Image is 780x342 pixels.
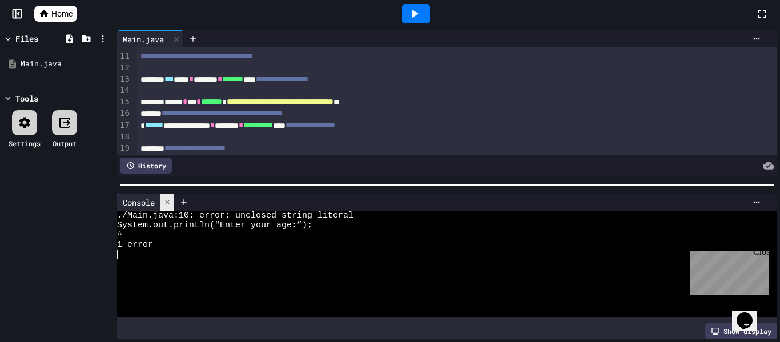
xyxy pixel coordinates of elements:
[120,158,172,174] div: History
[117,62,131,74] div: 12
[117,220,312,230] span: System.out.println("Enter your age:”);
[51,8,73,19] span: Home
[117,108,131,119] div: 16
[117,51,131,62] div: 11
[117,194,175,211] div: Console
[34,6,77,22] a: Home
[15,33,38,45] div: Files
[53,138,77,148] div: Output
[685,247,769,295] iframe: chat widget
[117,143,131,154] div: 19
[117,211,353,220] span: ./Main.java:10: error: unclosed string literal
[732,296,769,331] iframe: chat widget
[117,33,170,45] div: Main.java
[5,5,79,73] div: Chat with us now!Close
[117,131,131,143] div: 18
[117,240,153,250] span: 1 error
[117,230,122,240] span: ^
[117,120,131,131] div: 17
[117,85,131,96] div: 14
[117,74,131,85] div: 13
[15,92,38,104] div: Tools
[117,154,131,166] div: 20
[117,30,184,47] div: Main.java
[21,58,110,70] div: Main.java
[117,96,131,108] div: 15
[705,323,777,339] div: Show display
[117,196,160,208] div: Console
[9,138,41,148] div: Settings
